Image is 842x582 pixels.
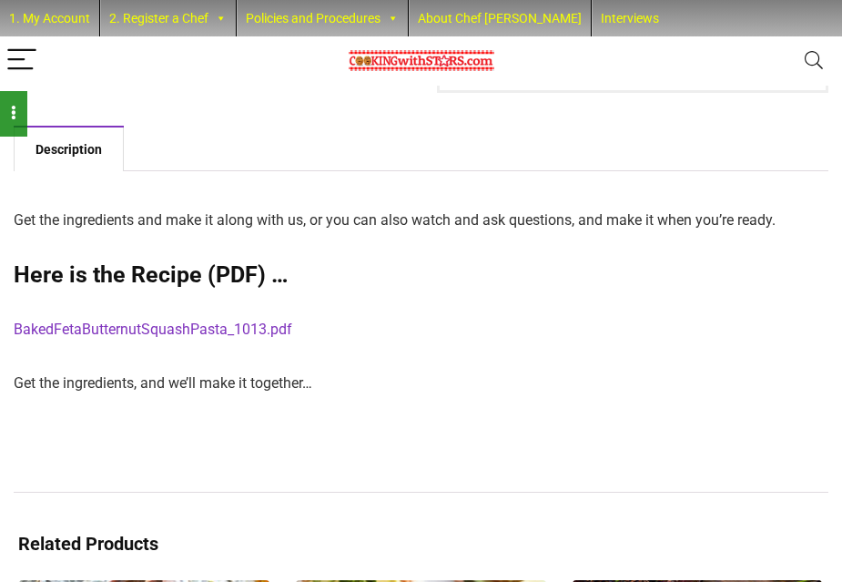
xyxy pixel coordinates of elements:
[18,531,824,556] h3: Related Products
[14,208,828,233] p: Get the ingredients and make it along with us, or you can also watch and ask questions, and make ...
[14,128,124,171] a: Description
[349,50,494,72] img: Chef Paula's Cooking With Stars
[792,36,836,85] button: Search
[14,261,828,289] h2: Here is the Recipe (PDF) …
[14,321,292,338] a: BakedFetaButternutSquashPasta_1013.pdf
[14,371,828,396] p: Get the ingredients, and we’ll make it together…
